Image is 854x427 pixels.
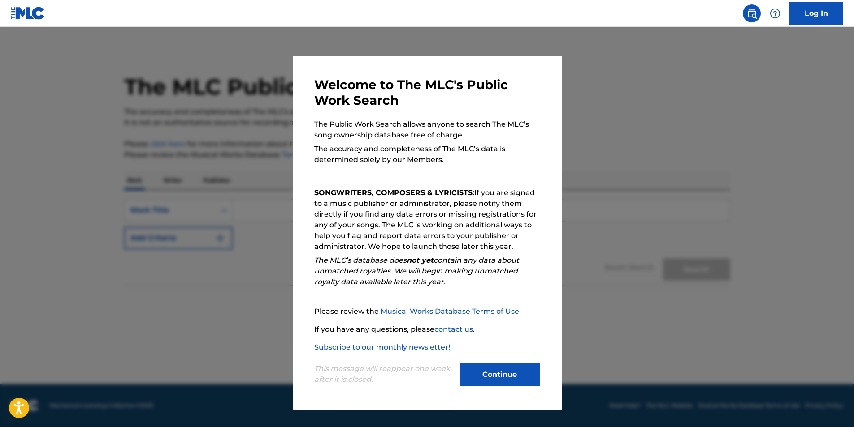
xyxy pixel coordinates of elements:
[746,8,757,19] img: search
[314,324,540,335] p: If you have any questions, please .
[770,8,780,19] img: help
[11,7,45,20] img: MLC Logo
[314,119,540,141] p: The Public Work Search allows anyone to search The MLC’s song ownership database free of charge.
[381,307,519,316] a: Musical Works Database Terms of Use
[314,256,519,286] em: The MLC’s database does contain any data about unmatched royalties. We will begin making unmatche...
[314,343,450,351] a: Subscribe to our monthly newsletter!
[314,144,540,165] p: The accuracy and completeness of The MLC’s data is determined solely by our Members.
[743,4,761,22] a: Public Search
[766,4,784,22] div: Help
[789,2,843,25] a: Log In
[314,77,540,108] h3: Welcome to The MLC's Public Work Search
[314,188,540,252] p: If you are signed to a music publisher or administrator, please notify them directly if you find ...
[434,325,473,333] a: contact us
[460,363,540,386] button: Continue
[314,306,540,317] p: Please review the
[314,188,474,197] strong: SONGWRITERS, COMPOSERS & LYRICISTS:
[314,363,454,385] p: This message will reappear one week after it is closed.
[407,256,434,265] strong: not yet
